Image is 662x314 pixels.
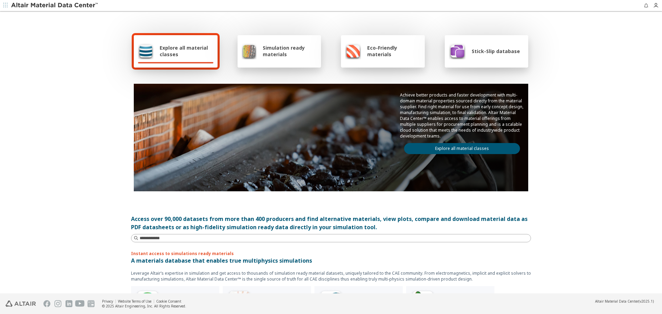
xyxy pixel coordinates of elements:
[11,2,99,9] img: Altair Material Data Center
[131,256,531,265] p: A materials database that enables true multiphysics simulations
[367,44,420,58] span: Eco-Friendly materials
[102,299,113,304] a: Privacy
[102,304,186,308] div: © 2025 Altair Engineering, Inc. All Rights Reserved.
[345,43,361,59] img: Eco-Friendly materials
[263,44,317,58] span: Simulation ready materials
[472,48,520,54] span: Stick-Slip database
[131,270,531,282] p: Leverage Altair’s expertise in simulation and get access to thousands of simulation ready materia...
[595,299,639,304] span: Altair Material Data Center
[118,299,151,304] a: Website Terms of Use
[6,301,36,307] img: Altair Engineering
[138,43,153,59] img: Explore all material classes
[160,44,213,58] span: Explore all material classes
[131,215,531,231] div: Access over 90,000 datasets from more than 400 producers and find alternative materials, view plo...
[156,299,181,304] a: Cookie Consent
[400,92,524,139] p: Achieve better products and faster development with multi-domain material properties sourced dire...
[404,143,520,154] a: Explore all material classes
[595,299,654,304] div: (v2025.1)
[242,43,257,59] img: Simulation ready materials
[449,43,465,59] img: Stick-Slip database
[131,251,531,256] p: Instant access to simulations ready materials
